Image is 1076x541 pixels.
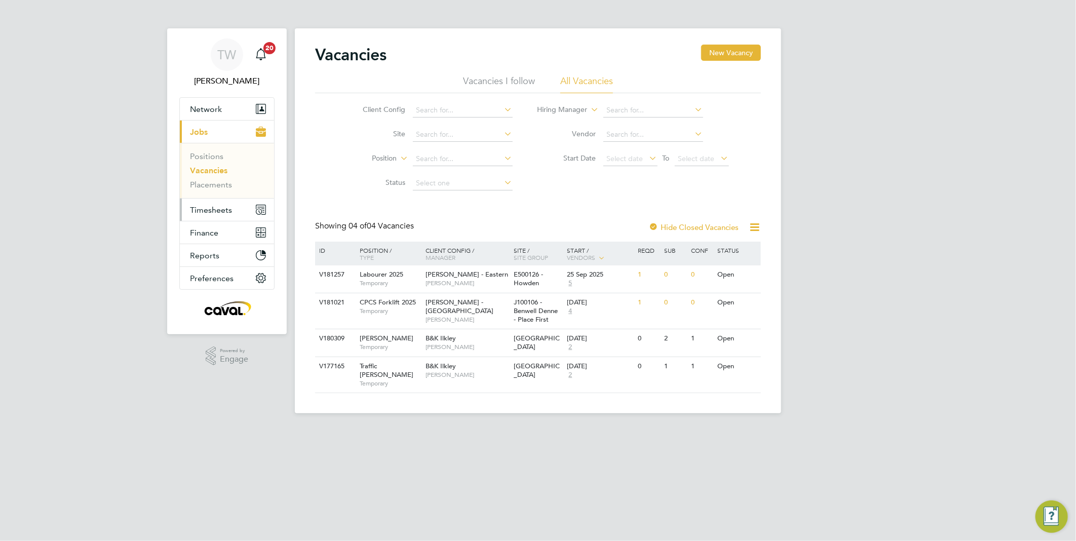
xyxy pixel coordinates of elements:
[715,265,759,284] div: Open
[603,128,703,142] input: Search for...
[567,253,595,261] span: Vendors
[635,242,662,259] div: Reqd
[426,316,509,324] span: [PERSON_NAME]
[514,334,560,351] span: [GEOGRAPHIC_DATA]
[660,151,673,165] span: To
[190,251,219,260] span: Reports
[678,154,715,163] span: Select date
[190,180,232,189] a: Placements
[413,152,513,166] input: Search for...
[1035,500,1068,533] button: Engage Resource Center
[635,357,662,376] div: 0
[206,346,249,366] a: Powered byEngage
[179,75,275,87] span: Tim Wells
[360,270,403,279] span: Labourer 2025
[352,242,423,266] div: Position /
[360,362,413,379] span: Traffic [PERSON_NAME]
[190,228,218,238] span: Finance
[635,293,662,312] div: 1
[180,267,274,289] button: Preferences
[179,38,275,87] a: TW[PERSON_NAME]
[317,329,352,348] div: V180309
[251,38,271,71] a: 20
[688,265,715,284] div: 0
[180,221,274,244] button: Finance
[426,334,456,342] span: B&K Ilkley
[317,265,352,284] div: V181257
[220,355,248,364] span: Engage
[360,253,374,261] span: Type
[167,28,287,334] nav: Main navigation
[426,279,509,287] span: [PERSON_NAME]
[688,242,715,259] div: Conf
[715,329,759,348] div: Open
[538,153,596,163] label: Start Date
[348,178,406,187] label: Status
[607,154,643,163] span: Select date
[348,129,406,138] label: Site
[317,242,352,259] div: ID
[567,343,573,352] span: 2
[564,242,635,267] div: Start /
[648,222,739,232] label: Hide Closed Vacancies
[180,143,274,198] div: Jobs
[463,75,535,93] li: Vacancies I follow
[662,265,688,284] div: 0
[349,221,414,231] span: 04 Vacancies
[360,343,420,351] span: Temporary
[662,293,688,312] div: 0
[567,307,573,316] span: 4
[360,334,413,342] span: [PERSON_NAME]
[567,270,633,279] div: 25 Sep 2025
[603,103,703,118] input: Search for...
[715,357,759,376] div: Open
[190,166,227,175] a: Vacancies
[190,274,234,283] span: Preferences
[360,307,420,315] span: Temporary
[190,205,232,215] span: Timesheets
[635,329,662,348] div: 0
[348,105,406,114] label: Client Config
[426,253,455,261] span: Manager
[688,357,715,376] div: 1
[688,329,715,348] div: 1
[180,199,274,221] button: Timesheets
[315,45,387,65] h2: Vacancies
[701,45,761,61] button: New Vacancy
[317,357,352,376] div: V177165
[662,357,688,376] div: 1
[715,293,759,312] div: Open
[202,300,252,316] img: caval-logo-retina.png
[514,298,558,324] span: J100106 - Benwell Denne - Place First
[567,362,633,371] div: [DATE]
[426,362,456,370] span: B&K Ilkley
[514,270,544,287] span: E500126 - Howden
[220,346,248,355] span: Powered by
[567,279,573,288] span: 5
[426,371,509,379] span: [PERSON_NAME]
[413,176,513,190] input: Select one
[218,48,237,61] span: TW
[315,221,416,231] div: Showing
[349,221,367,231] span: 04 of
[180,98,274,120] button: Network
[512,242,565,266] div: Site /
[413,103,513,118] input: Search for...
[317,293,352,312] div: V181021
[688,293,715,312] div: 0
[715,242,759,259] div: Status
[413,128,513,142] input: Search for...
[662,242,688,259] div: Sub
[180,244,274,266] button: Reports
[567,371,573,379] span: 2
[190,104,222,114] span: Network
[514,362,560,379] span: [GEOGRAPHIC_DATA]
[426,298,493,315] span: [PERSON_NAME] - [GEOGRAPHIC_DATA]
[360,298,416,306] span: CPCS Forklift 2025
[190,127,208,137] span: Jobs
[514,253,549,261] span: Site Group
[426,343,509,351] span: [PERSON_NAME]
[567,334,633,343] div: [DATE]
[190,151,223,161] a: Positions
[180,121,274,143] button: Jobs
